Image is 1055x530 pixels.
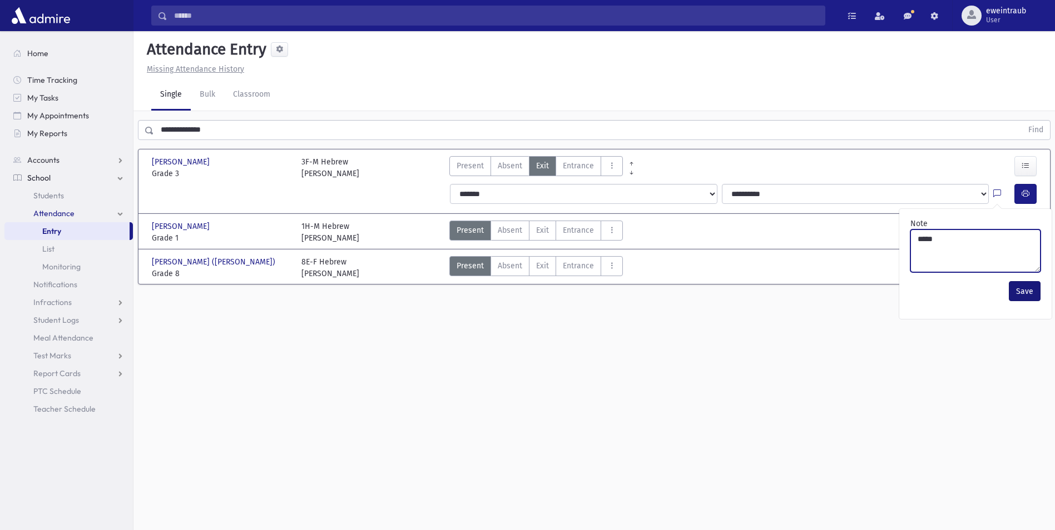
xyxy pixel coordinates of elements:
span: [PERSON_NAME] [152,156,212,168]
span: Teacher Schedule [33,404,96,414]
div: 3F-M Hebrew [PERSON_NAME] [301,156,359,179]
a: Home [4,44,133,62]
span: Infractions [33,297,72,307]
a: Notifications [4,276,133,293]
button: Find [1022,121,1050,139]
span: Absent [498,260,522,272]
span: Entrance [563,224,594,236]
div: 8E-F Hebrew [PERSON_NAME] [301,256,359,279]
span: eweintraub [986,7,1026,16]
span: PTC Schedule [33,386,81,396]
a: Test Marks [4,347,133,364]
span: Entrance [563,160,594,172]
a: Students [4,187,133,204]
div: AttTypes [449,156,623,179]
span: Monitoring [42,262,81,272]
span: Grade 3 [152,168,290,179]
span: Entrance [563,260,594,272]
span: [PERSON_NAME] ([PERSON_NAME]) [152,256,278,268]
span: My Tasks [27,93,58,103]
span: Absent [498,224,522,236]
span: Grade 1 [152,232,290,244]
span: Present [457,260,484,272]
a: Single [151,79,191,111]
span: School [27,173,51,183]
span: Home [27,48,48,58]
span: Exit [536,224,549,236]
span: Accounts [27,155,60,165]
span: Exit [536,260,549,272]
span: User [986,16,1026,24]
a: Bulk [191,79,224,111]
span: Student Logs [33,315,79,325]
span: Notifications [33,279,77,289]
a: List [4,240,133,258]
a: Student Logs [4,311,133,329]
a: My Tasks [4,89,133,107]
span: [PERSON_NAME] [152,221,212,232]
img: AdmirePro [9,4,73,27]
a: My Appointments [4,107,133,124]
span: List [42,244,55,254]
button: Save [1009,281,1041,301]
span: My Reports [27,128,67,138]
span: Grade 8 [152,268,290,279]
a: Teacher Schedule [4,400,133,418]
label: Note [910,218,928,229]
span: Students [33,191,64,201]
div: 1H-M Hebrew [PERSON_NAME] [301,221,359,244]
a: Accounts [4,151,133,169]
input: Search [167,6,825,26]
a: Time Tracking [4,71,133,89]
span: Test Marks [33,351,71,361]
a: Report Cards [4,364,133,382]
span: Report Cards [33,368,81,378]
a: School [4,169,133,187]
span: Attendance [33,208,75,218]
h5: Attendance Entry [142,40,266,59]
a: My Reports [4,124,133,142]
a: Infractions [4,293,133,311]
span: Entry [42,226,61,236]
span: My Appointments [27,111,89,121]
span: Absent [498,160,522,172]
span: Present [457,160,484,172]
a: Monitoring [4,258,133,276]
div: AttTypes [449,221,623,244]
a: Attendance [4,204,133,222]
span: Present [457,224,484,236]
div: AttTypes [449,256,623,279]
span: Exit [536,160,549,172]
a: Entry [4,222,130,240]
a: Meal Attendance [4,329,133,347]
u: Missing Attendance History [147,64,244,74]
a: PTC Schedule [4,382,133,400]
span: Time Tracking [27,75,77,85]
a: Classroom [224,79,279,111]
a: Missing Attendance History [142,64,244,74]
span: Meal Attendance [33,333,93,343]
